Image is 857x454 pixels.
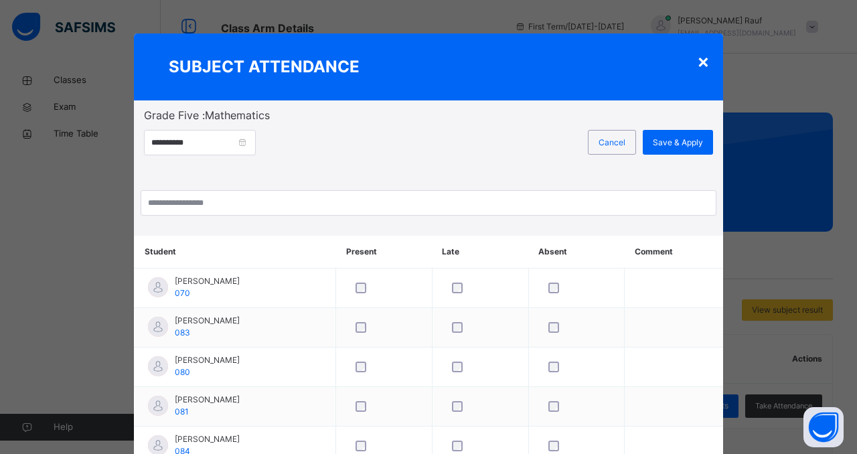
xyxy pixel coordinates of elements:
[625,236,723,269] th: Comment
[175,288,190,298] span: 070
[135,236,336,269] th: Student
[175,433,240,445] span: [PERSON_NAME]
[175,315,240,327] span: [PERSON_NAME]
[175,327,190,337] span: 083
[175,394,240,406] span: [PERSON_NAME]
[169,55,360,79] span: SUBJECT ATTENDANCE
[653,137,703,149] span: Save & Apply
[336,236,433,269] th: Present
[175,354,240,366] span: [PERSON_NAME]
[144,107,713,123] span: Grade Five : Mathematics
[803,407,844,447] button: Open asap
[528,236,625,269] th: Absent
[697,47,710,75] div: ×
[432,236,528,269] th: Late
[175,367,190,377] span: 080
[175,406,189,417] span: 081
[599,137,625,149] span: Cancel
[175,275,240,287] span: [PERSON_NAME]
